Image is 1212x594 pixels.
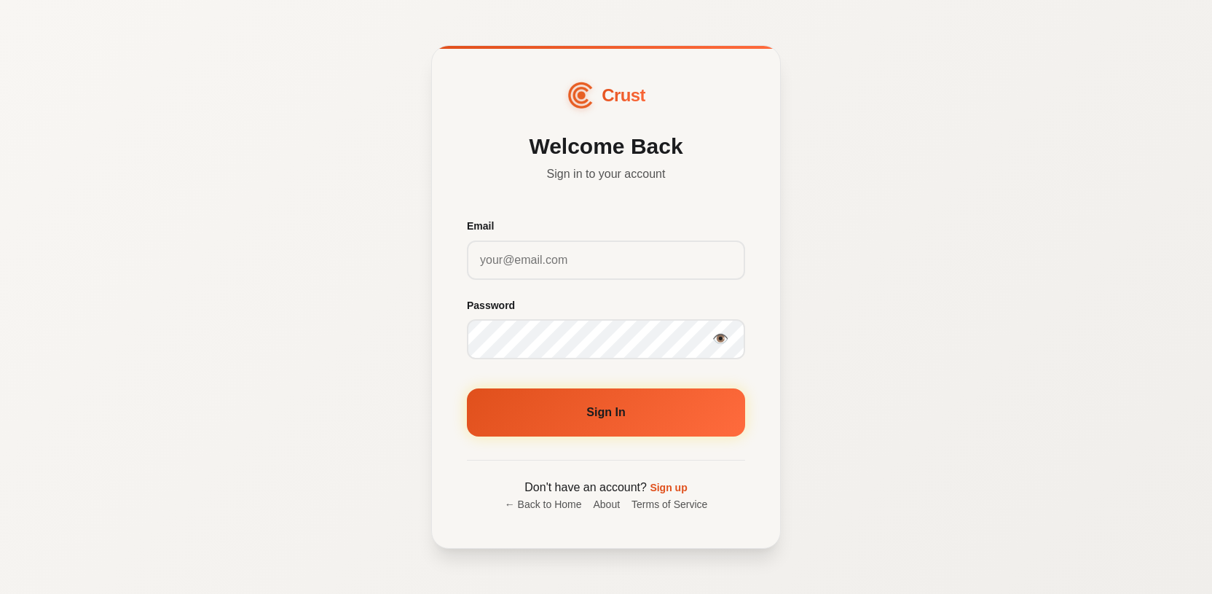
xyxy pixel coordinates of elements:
[467,218,745,234] label: Email
[505,496,582,512] a: ← Back to Home
[467,478,745,497] p: Don't have an account?
[650,482,687,493] a: Sign up
[467,133,745,160] h2: Welcome Back
[602,82,645,109] span: Crust
[567,81,596,110] img: CrustAI
[467,165,745,183] p: Sign in to your account
[631,496,707,512] a: Terms of Service
[467,388,745,437] button: Sign In
[467,241,745,280] input: your@email.com
[593,496,620,512] a: About
[707,326,733,352] button: Show password
[467,297,745,313] label: Password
